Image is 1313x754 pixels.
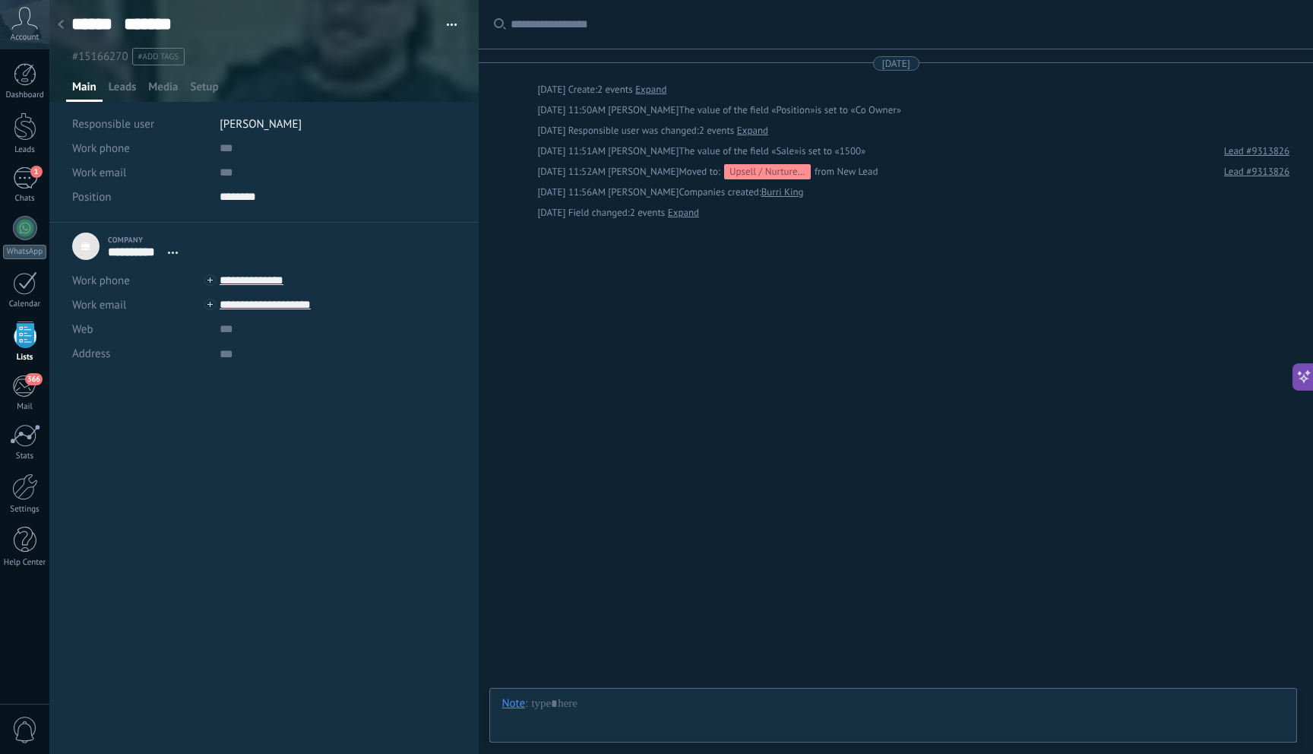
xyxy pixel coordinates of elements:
[148,80,178,102] span: Media
[815,103,901,118] span: is set to «Co Owner»
[699,123,735,138] span: 2 events
[537,82,568,97] div: [DATE]
[608,144,679,157] span: Cory Pringle
[597,82,633,97] span: 2 events
[11,33,39,43] span: Account
[1224,164,1289,179] a: Lead #9313826
[537,205,568,220] div: [DATE]
[138,52,179,62] span: #add tags
[72,317,208,341] div: Web
[108,235,185,245] div: Company
[537,205,699,220] div: Field changed:
[608,165,679,178] span: Cory Pringle
[630,205,666,220] span: 2 events
[3,245,46,259] div: WhatsApp
[72,341,208,366] div: Address
[72,293,126,317] button: Work email
[3,145,47,155] div: Leads
[724,164,811,179] div: Upsell / Nurture” stage.
[109,80,137,102] span: Leads
[537,185,608,200] div: [DATE] 11:56AM
[72,192,112,203] span: Position
[679,164,720,179] span: Moved to:
[537,123,568,138] div: [DATE]
[525,696,527,711] span: :
[608,103,679,116] span: Cory Pringle
[799,144,865,159] span: is set to «1500»
[30,166,43,178] span: 1
[3,353,47,363] div: Lists
[72,185,208,209] div: Position
[679,185,761,200] div: Companies created:
[191,80,219,102] span: Setup
[3,505,47,515] div: Settings
[72,268,130,293] button: Work phone
[537,164,608,179] div: [DATE] 11:52AM
[72,112,208,136] div: Responsible user
[3,194,47,204] div: Chats
[761,185,804,200] a: Burri King
[3,90,47,100] div: Dashboard
[635,82,666,97] a: Expand
[220,117,302,131] span: [PERSON_NAME]
[1224,144,1289,159] a: Lead #9313826
[72,141,130,156] span: Work phone
[72,117,154,131] span: Responsible user
[72,49,128,64] span: #15166270
[3,451,47,461] div: Stats
[537,82,666,97] div: Create:
[72,160,126,185] button: Work email
[72,348,110,360] span: Address
[537,144,608,159] div: [DATE] 11:51AM
[72,274,130,288] span: Work phone
[537,103,608,118] div: [DATE] 11:50AM
[72,80,96,102] span: Main
[679,144,799,159] span: The value of the field «Sale»
[537,123,768,138] div: Responsible user was changed:
[679,164,878,179] div: from New Lead
[608,185,679,198] span: Cory Pringle
[3,402,47,412] div: Mail
[737,123,768,138] a: Expand
[679,103,815,118] span: The value of the field «Position»
[72,298,126,312] span: Work email
[72,166,126,180] span: Work email
[3,299,47,309] div: Calendar
[25,373,43,385] span: 366
[3,558,47,568] div: Help Center
[882,56,910,71] div: [DATE]
[72,136,130,160] button: Work phone
[668,205,699,220] a: Expand
[72,324,93,335] span: Web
